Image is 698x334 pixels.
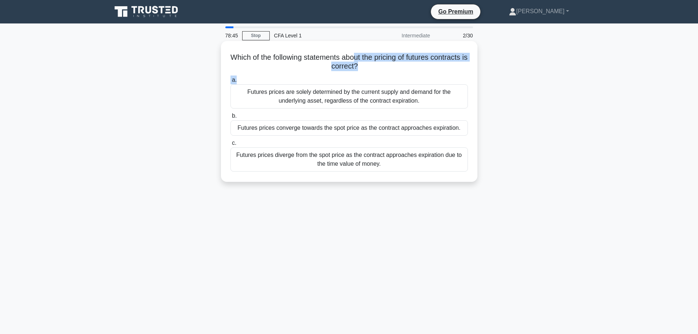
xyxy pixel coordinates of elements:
[232,77,237,83] span: a.
[270,28,370,43] div: CFA Level 1
[435,28,477,43] div: 2/30
[230,147,468,172] div: Futures prices diverge from the spot price as the contract approaches expiration due to the time ...
[491,4,587,19] a: [PERSON_NAME]
[242,31,270,40] a: Stop
[232,113,237,119] span: b.
[434,7,477,16] a: Go Premium
[230,53,469,71] h5: Which of the following statements about the pricing of futures contracts is correct?
[221,28,242,43] div: 78:45
[230,120,468,136] div: Futures prices converge towards the spot price as the contract approaches expiration.
[232,140,236,146] span: c.
[370,28,435,43] div: Intermediate
[230,84,468,109] div: Futures prices are solely determined by the current supply and demand for the underlying asset, r...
